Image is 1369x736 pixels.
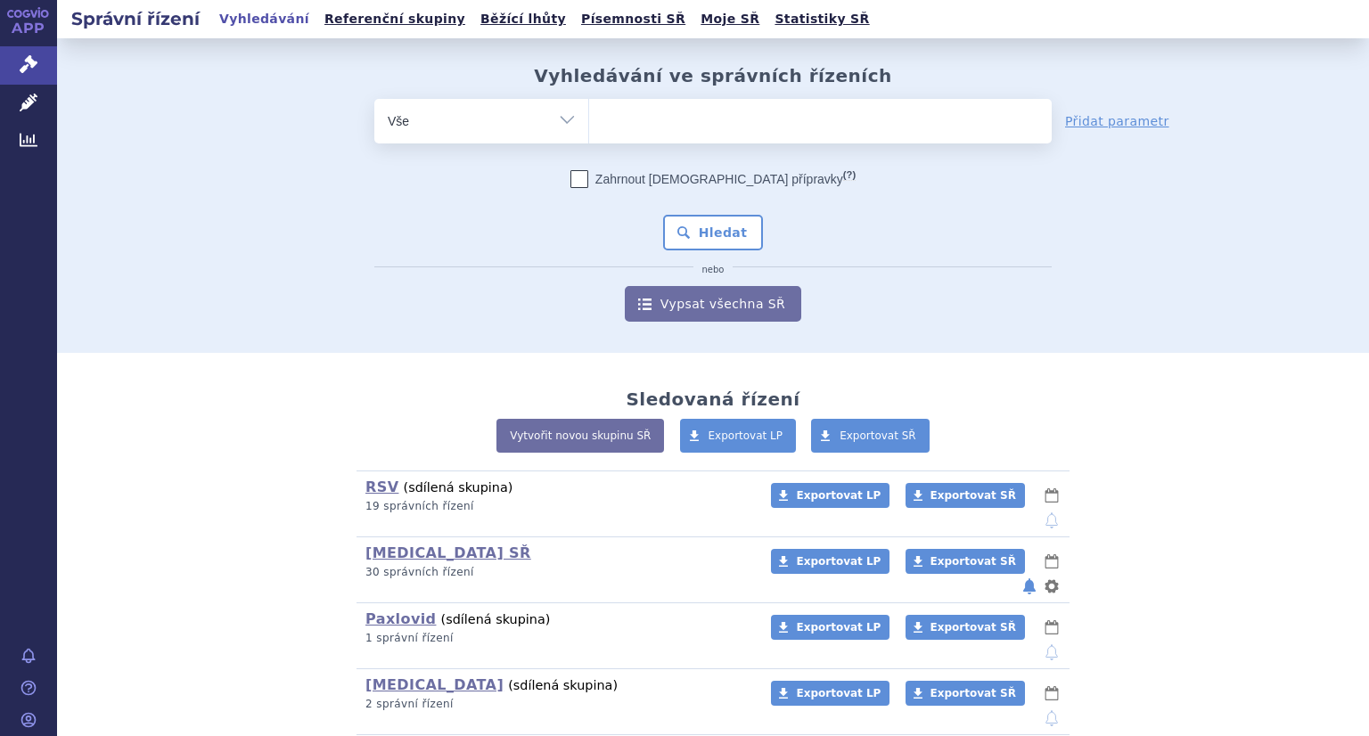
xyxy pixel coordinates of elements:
button: lhůty [1043,485,1061,506]
a: Exportovat SŘ [906,615,1025,640]
span: Exportovat LP [796,489,881,502]
label: Zahrnout [DEMOGRAPHIC_DATA] přípravky [570,170,856,188]
a: Vypsat všechna SŘ [625,286,801,322]
p: 1 správní řízení [365,631,748,646]
h2: Správní řízení [57,6,214,31]
a: Běžící lhůty [475,7,571,31]
button: notifikace [1043,510,1061,531]
span: (sdílená skupina) [508,678,618,692]
button: notifikace [1043,642,1061,663]
a: Vyhledávání [214,7,315,31]
button: lhůty [1043,683,1061,704]
a: Exportovat LP [771,615,889,640]
span: (sdílená skupina) [441,612,551,626]
span: (sdílená skupina) [404,480,513,495]
a: Exportovat LP [771,483,889,508]
a: Přidat parametr [1065,112,1169,130]
span: Exportovat SŘ [930,621,1016,634]
span: Exportovat SŘ [930,555,1016,568]
a: Exportovat LP [771,681,889,706]
span: Exportovat LP [709,429,783,442]
abbr: (?) [843,169,856,181]
a: Exportovat SŘ [906,681,1025,706]
button: notifikace [1043,707,1061,729]
span: Exportovat LP [796,555,881,568]
a: Písemnosti SŘ [576,7,691,31]
a: [MEDICAL_DATA] SŘ [365,544,531,561]
a: RSV [365,478,398,495]
p: 2 správní řízení [365,697,748,712]
button: lhůty [1043,551,1061,572]
button: notifikace [1021,576,1038,597]
span: Exportovat SŘ [930,687,1016,699]
a: Moje SŘ [695,7,765,31]
p: 19 správních řízení [365,499,748,514]
i: nebo [693,265,734,275]
a: [MEDICAL_DATA] [365,676,504,693]
span: Exportovat LP [796,621,881,634]
a: Exportovat SŘ [906,483,1025,508]
span: Exportovat SŘ [930,489,1016,502]
span: Exportovat SŘ [840,429,916,442]
a: Referenční skupiny [319,7,471,31]
p: 30 správních řízení [365,565,748,580]
a: Statistiky SŘ [769,7,874,31]
h2: Vyhledávání ve správních řízeních [534,65,892,86]
a: Exportovat LP [771,549,889,574]
button: lhůty [1043,617,1061,638]
button: nastavení [1043,576,1061,597]
a: Exportovat SŘ [811,419,930,453]
a: Paxlovid [365,610,436,627]
h2: Sledovaná řízení [626,388,799,410]
a: Exportovat SŘ [906,549,1025,574]
a: Vytvořit novou skupinu SŘ [496,419,664,453]
button: Hledat [663,215,764,250]
span: Exportovat LP [796,687,881,699]
a: Exportovat LP [680,419,797,453]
